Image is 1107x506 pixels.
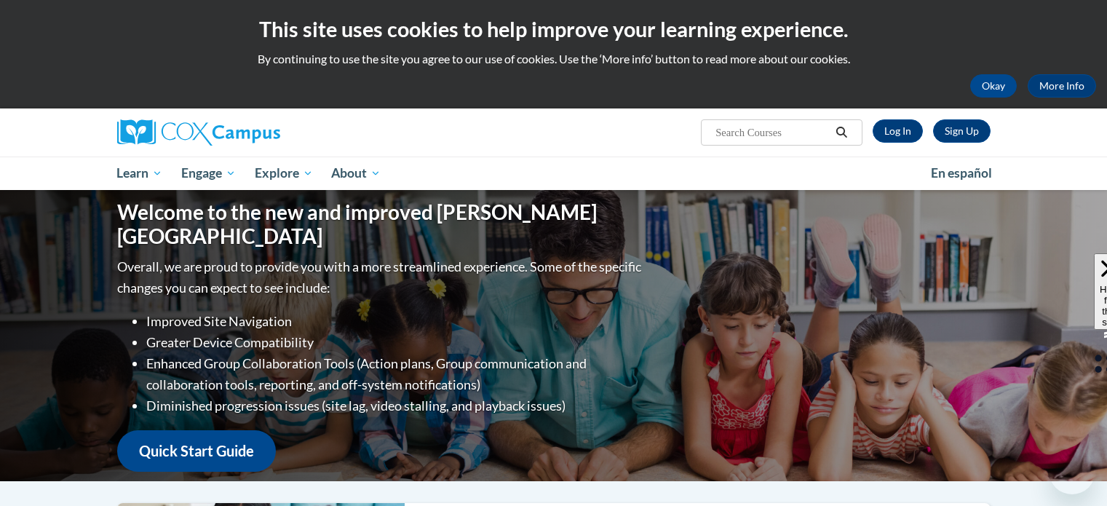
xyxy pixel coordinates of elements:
[331,165,381,182] span: About
[830,124,852,141] button: Search
[931,165,992,181] span: En español
[970,74,1017,98] button: Okay
[146,353,645,395] li: Enhanced Group Collaboration Tools (Action plans, Group communication and collaboration tools, re...
[108,157,172,190] a: Learn
[117,119,394,146] a: Cox Campus
[117,430,276,472] a: Quick Start Guide
[146,395,645,416] li: Diminished progression issues (site lag, video stalling, and playback issues)
[255,165,313,182] span: Explore
[117,200,645,249] h1: Welcome to the new and improved [PERSON_NAME][GEOGRAPHIC_DATA]
[245,157,322,190] a: Explore
[322,157,390,190] a: About
[181,165,236,182] span: Engage
[116,165,162,182] span: Learn
[921,158,1001,189] a: En español
[1049,448,1095,494] iframe: Button to launch messaging window
[11,15,1096,44] h2: This site uses cookies to help improve your learning experience.
[714,124,830,141] input: Search Courses
[1028,74,1096,98] a: More Info
[11,51,1096,67] p: By continuing to use the site you agree to our use of cookies. Use the ‘More info’ button to read...
[117,256,645,299] p: Overall, we are proud to provide you with a more streamlined experience. Some of the specific cha...
[146,311,645,332] li: Improved Site Navigation
[95,157,1012,190] div: Main menu
[146,332,645,353] li: Greater Device Compatibility
[933,119,991,143] a: Register
[873,119,923,143] a: Log In
[172,157,245,190] a: Engage
[117,119,280,146] img: Cox Campus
